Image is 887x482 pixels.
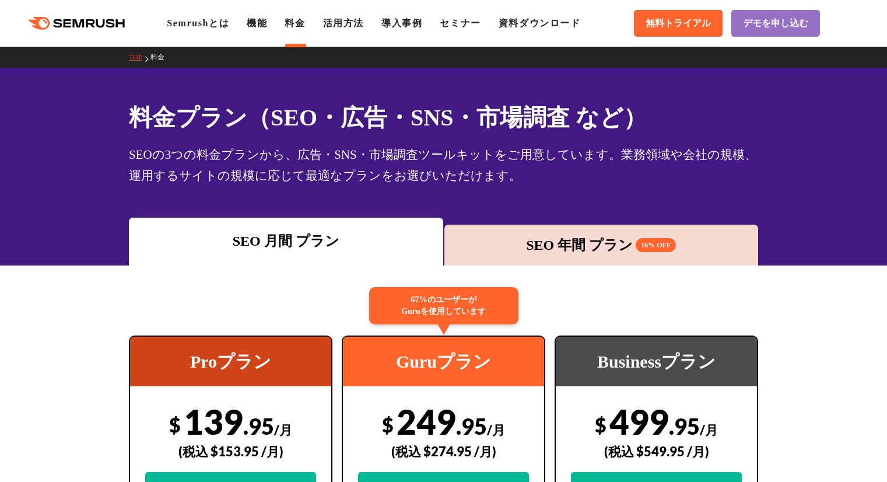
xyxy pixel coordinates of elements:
[343,337,544,386] div: Guruプラン
[636,238,676,252] span: 16% OFF
[456,413,487,439] span: .95
[129,100,758,135] h1: 料金プラン（SEO・広告・SNS・市場調査 など）
[669,413,700,439] span: .95
[130,337,331,386] div: Proプラン
[731,10,820,37] a: デモを申し込む
[358,431,529,472] div: (税込 $274.95 /月)
[323,18,364,28] a: 活用方法
[556,337,757,386] div: Businessプラン
[167,18,229,28] a: Semrushとは
[571,431,742,472] div: (税込 $549.95 /月)
[145,431,316,472] div: (税込 $153.95 /月)
[450,235,753,256] div: SEO 年間 プラン
[700,422,718,438] span: /月
[499,18,581,28] a: 資料ダウンロード
[487,422,505,438] span: /月
[243,413,274,439] span: .95
[634,10,723,37] a: 無料トライアル
[274,422,292,438] span: /月
[129,53,150,61] a: TOP
[381,18,422,28] a: 導入事例
[135,230,437,252] div: SEO 月間 プラン
[595,413,606,436] span: $
[285,18,305,28] a: 料金
[440,18,481,28] a: セミナー
[169,413,181,436] span: $
[646,18,711,30] span: 無料トライアル
[247,18,267,28] a: 機能
[369,287,518,324] div: 67%のユーザーが Guruを使用しています
[743,18,808,30] span: デモを申し込む
[150,53,173,61] a: 料金
[382,413,394,436] span: $
[129,144,758,186] div: SEOの3つの料金プランから、広告・SNS・市場調査ツールキットをご用意しています。業務領域や会社の規模、運用するサイトの規模に応じて最適なプランをお選びいただけます。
